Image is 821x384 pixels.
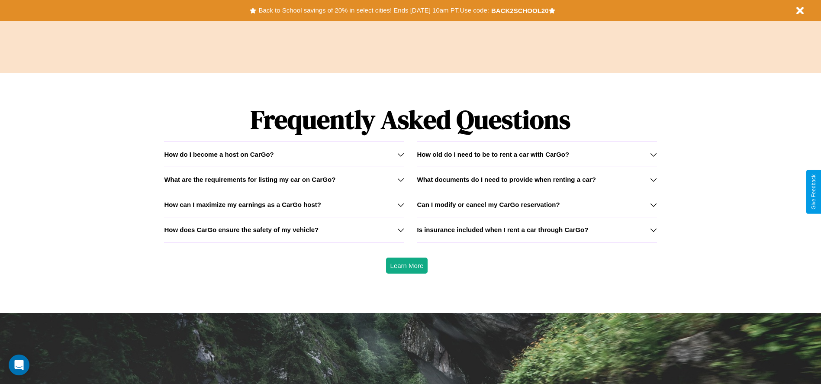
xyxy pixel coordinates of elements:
[164,151,274,158] h3: How do I become a host on CarGo?
[417,151,570,158] h3: How old do I need to be to rent a car with CarGo?
[417,226,589,233] h3: Is insurance included when I rent a car through CarGo?
[164,226,319,233] h3: How does CarGo ensure the safety of my vehicle?
[811,174,817,210] div: Give Feedback
[256,4,491,16] button: Back to School savings of 20% in select cities! Ends [DATE] 10am PT.Use code:
[417,176,596,183] h3: What documents do I need to provide when renting a car?
[164,97,657,142] h1: Frequently Asked Questions
[386,258,428,274] button: Learn More
[164,176,335,183] h3: What are the requirements for listing my car on CarGo?
[417,201,560,208] h3: Can I modify or cancel my CarGo reservation?
[164,201,321,208] h3: How can I maximize my earnings as a CarGo host?
[491,7,549,14] b: BACK2SCHOOL20
[9,355,29,375] div: Open Intercom Messenger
